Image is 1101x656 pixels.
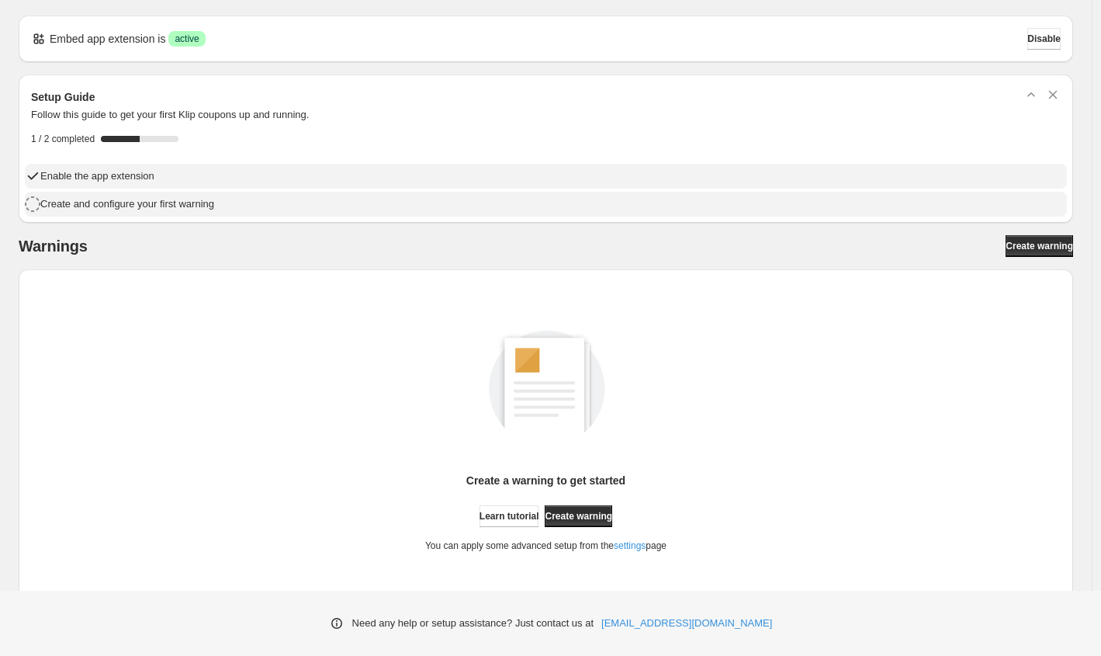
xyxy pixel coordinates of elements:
span: Create warning [545,510,612,522]
p: Embed app extension is [50,31,165,47]
h3: Setup Guide [31,89,95,105]
a: Create warning [545,505,612,527]
span: 1 / 2 completed [31,133,95,145]
a: settings [614,540,646,551]
a: Learn tutorial [480,505,539,527]
a: Create warning [1006,235,1073,257]
span: Learn tutorial [480,510,539,522]
span: Disable [1027,33,1061,45]
h4: Enable the app extension [40,168,154,184]
span: Create warning [1006,240,1073,252]
button: Disable [1027,28,1061,50]
h2: Warnings [19,237,88,255]
a: [EMAIL_ADDRESS][DOMAIN_NAME] [601,616,772,631]
p: You can apply some advanced setup from the page [425,540,666,552]
p: Follow this guide to get your first Klip coupons up and running. [31,107,1061,123]
h4: Create and configure your first warning [40,196,214,212]
p: Create a warning to get started [466,473,625,488]
span: active [175,33,199,45]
